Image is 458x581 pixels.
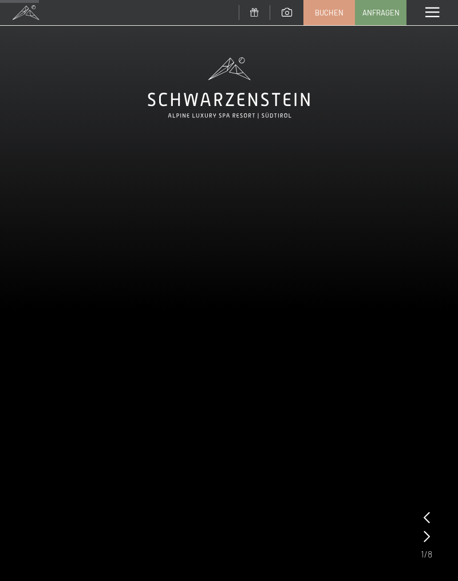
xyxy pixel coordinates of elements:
a: Buchen [304,1,354,25]
span: Anfragen [362,7,400,18]
span: 8 [428,548,432,560]
span: Buchen [315,7,343,18]
span: / [424,548,428,560]
a: Anfragen [356,1,406,25]
span: 1 [421,548,424,560]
